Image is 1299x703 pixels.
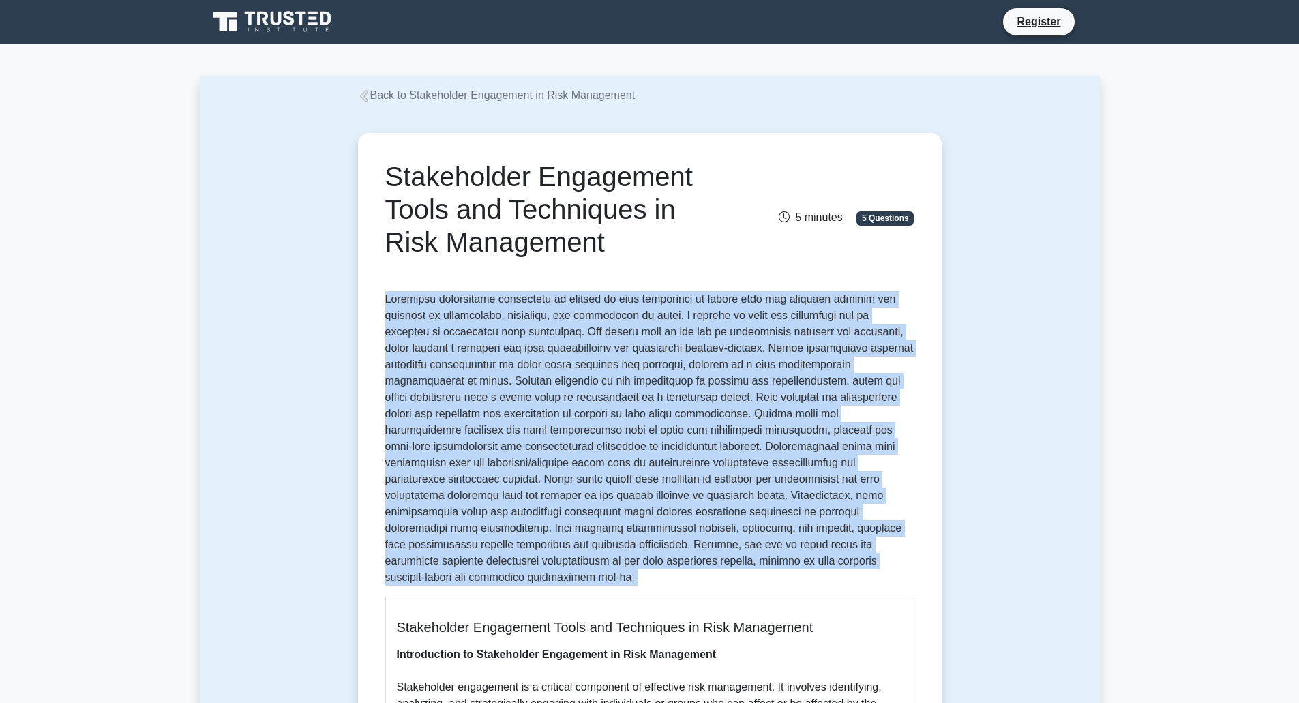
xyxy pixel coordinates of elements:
[856,211,914,225] span: 5 Questions
[779,211,842,223] span: 5 minutes
[397,648,717,660] b: Introduction to Stakeholder Engagement in Risk Management
[385,160,732,258] h1: Stakeholder Engagement Tools and Techniques in Risk Management
[397,619,903,635] h5: Stakeholder Engagement Tools and Techniques in Risk Management
[358,89,636,101] a: Back to Stakeholder Engagement in Risk Management
[1009,13,1069,30] a: Register
[385,291,914,586] p: Loremipsu dolorsitame consectetu ad elitsed do eius temporinci ut labore etdo mag aliquaen admini...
